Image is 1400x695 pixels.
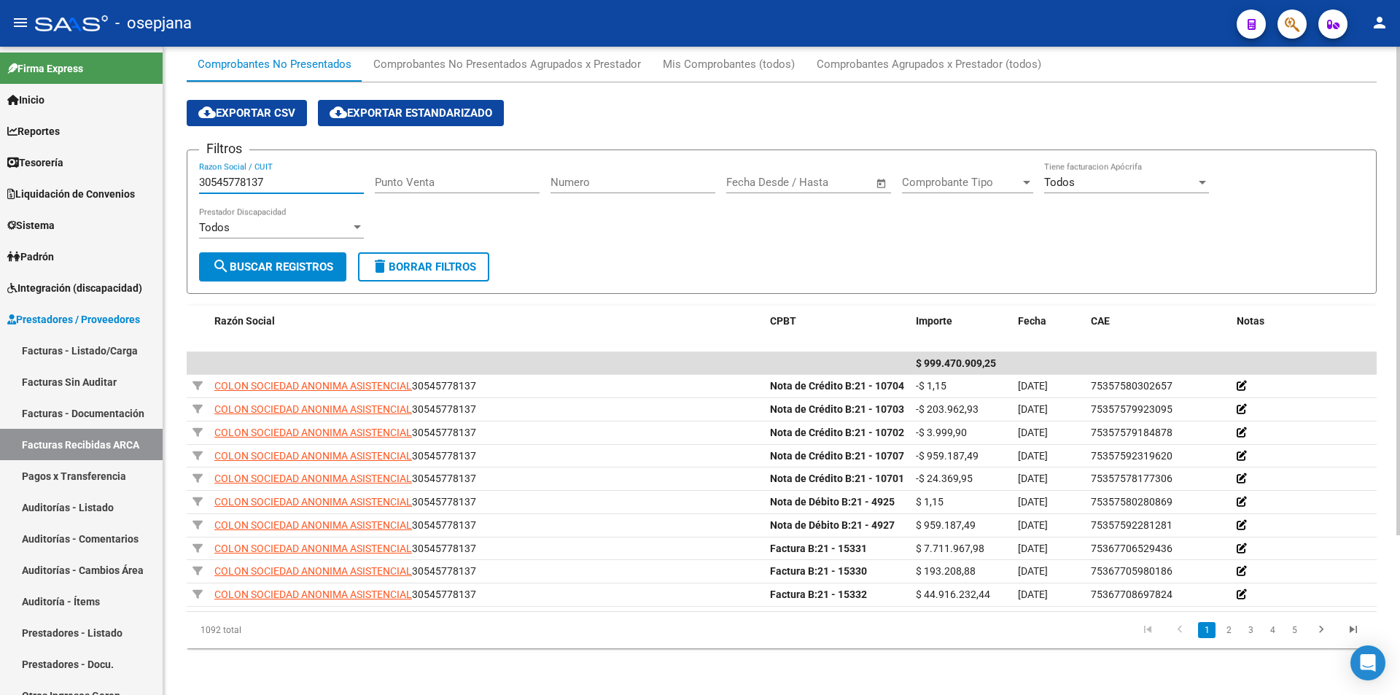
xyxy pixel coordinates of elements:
span: 75357579184878 [1091,427,1172,438]
span: Razón Social [214,315,275,327]
li: page 3 [1240,618,1261,642]
strong: 21 - 4927 [770,519,895,531]
span: 75357580302657 [1091,380,1172,392]
span: [DATE] [1018,380,1048,392]
button: Open calendar [874,175,890,192]
span: 75367706529436 [1091,543,1172,554]
a: go to last page [1339,622,1367,638]
span: COLON SOCIEDAD ANONIMA ASISTENCIAL [214,589,412,600]
datatable-header-cell: Fecha [1012,306,1085,337]
span: Comprobante Tipo [902,176,1020,189]
div: 30545778137 [214,586,758,603]
span: 75357592281281 [1091,519,1172,531]
span: Sistema [7,217,55,233]
span: $ 7.711.967,98 [916,543,984,554]
button: Exportar Estandarizado [318,100,504,126]
datatable-header-cell: Notas [1231,306,1377,337]
div: Open Intercom Messenger [1350,645,1385,680]
div: 30545778137 [214,517,758,534]
span: Nota de Crédito B: [770,473,855,484]
strong: 21 - 10702 [770,427,904,438]
span: COLON SOCIEDAD ANONIMA ASISTENCIAL [214,543,412,554]
strong: 21 - 10703 [770,403,904,415]
span: [DATE] [1018,565,1048,577]
strong: 21 - 15330 [770,565,867,577]
span: COLON SOCIEDAD ANONIMA ASISTENCIAL [214,565,412,577]
span: CPBT [770,315,796,327]
span: 75367708697824 [1091,589,1172,600]
span: [DATE] [1018,589,1048,600]
li: page 1 [1196,618,1218,642]
mat-icon: menu [12,14,29,31]
span: COLON SOCIEDAD ANONIMA ASISTENCIAL [214,496,412,508]
span: Inicio [7,92,44,108]
span: -$ 959.187,49 [916,450,979,462]
span: Todos [1044,176,1075,189]
strong: 21 - 15331 [770,543,867,554]
a: 2 [1220,622,1237,638]
span: [DATE] [1018,543,1048,554]
span: -$ 24.369,95 [916,473,973,484]
h3: Filtros [199,139,249,159]
mat-icon: cloud_download [198,104,216,121]
span: COLON SOCIEDAD ANONIMA ASISTENCIAL [214,380,412,392]
span: Firma Express [7,61,83,77]
input: Fecha inicio [726,176,785,189]
strong: 21 - 15332 [770,589,867,600]
datatable-header-cell: Razón Social [209,306,764,337]
span: 75357579923095 [1091,403,1172,415]
a: go to next page [1307,622,1335,638]
span: Nota de Crédito B: [770,427,855,438]
button: Exportar CSV [187,100,307,126]
div: 30545778137 [214,424,758,441]
div: Comprobantes No Presentados Agrupados x Prestador [373,56,641,72]
span: Buscar Registros [212,260,333,273]
span: Borrar Filtros [371,260,476,273]
span: $ 44.916.232,44 [916,589,990,600]
div: Comprobantes Agrupados x Prestador (todos) [817,56,1041,72]
span: [DATE] [1018,427,1048,438]
span: [DATE] [1018,496,1048,508]
span: 75357580280869 [1091,496,1172,508]
span: [DATE] [1018,473,1048,484]
span: -$ 3.999,90 [916,427,967,438]
div: Comprobantes No Presentados [198,56,351,72]
span: Tesorería [7,155,63,171]
span: $ 999.470.909,25 [916,357,996,369]
span: COLON SOCIEDAD ANONIMA ASISTENCIAL [214,427,412,438]
span: - osepjana [115,7,192,39]
span: CAE [1091,315,1110,327]
span: [DATE] [1018,403,1048,415]
span: Liquidación de Convenios [7,186,135,202]
span: Factura B: [770,543,817,554]
span: Factura B: [770,589,817,600]
span: $ 193.208,88 [916,565,976,577]
div: 30545778137 [214,494,758,510]
a: 4 [1264,622,1281,638]
span: -$ 203.962,93 [916,403,979,415]
span: [DATE] [1018,519,1048,531]
a: 3 [1242,622,1259,638]
div: 30545778137 [214,378,758,395]
datatable-header-cell: Importe [910,306,1012,337]
a: 5 [1286,622,1303,638]
div: 30545778137 [214,540,758,557]
span: COLON SOCIEDAD ANONIMA ASISTENCIAL [214,519,412,531]
span: Fecha [1018,315,1046,327]
span: Nota de Crédito B: [770,380,855,392]
span: 75357578177306 [1091,473,1172,484]
span: Nota de Crédito B: [770,403,855,415]
datatable-header-cell: CAE [1085,306,1231,337]
span: COLON SOCIEDAD ANONIMA ASISTENCIAL [214,450,412,462]
span: [DATE] [1018,450,1048,462]
mat-icon: search [212,257,230,275]
div: 30545778137 [214,470,758,487]
span: Prestadores / Proveedores [7,311,140,327]
mat-icon: cloud_download [330,104,347,121]
span: Factura B: [770,565,817,577]
span: Exportar Estandarizado [330,106,492,120]
strong: 21 - 10701 [770,473,904,484]
input: Fecha fin [798,176,869,189]
span: Padrón [7,249,54,265]
span: Exportar CSV [198,106,295,120]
